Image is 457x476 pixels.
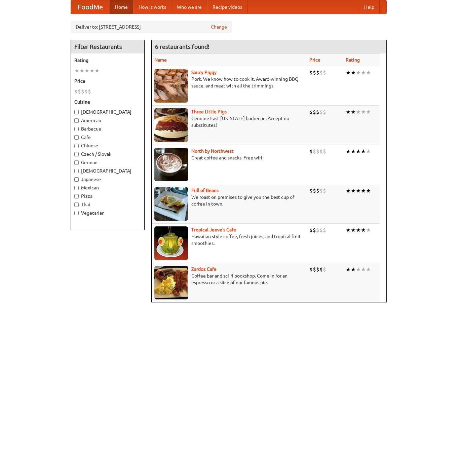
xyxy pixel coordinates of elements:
li: $ [323,148,326,155]
h5: Rating [74,57,141,64]
li: $ [319,226,323,234]
input: Vegetarian [74,211,79,215]
img: zardoz.jpg [154,266,188,299]
li: $ [88,88,91,95]
li: ★ [356,148,361,155]
li: ★ [346,69,351,76]
li: ★ [351,108,356,116]
li: ★ [89,67,94,74]
p: Pork. We know how to cook it. Award-winning BBQ sauce, and meat with all the trimmings. [154,76,304,89]
a: Recipe videos [207,0,247,14]
li: ★ [351,226,356,234]
label: [DEMOGRAPHIC_DATA] [74,109,141,115]
input: [DEMOGRAPHIC_DATA] [74,169,79,173]
input: Mexican [74,186,79,190]
label: Thai [74,201,141,208]
li: $ [313,148,316,155]
li: ★ [351,148,356,155]
input: Chinese [74,144,79,148]
p: Coffee bar and sci-fi bookshop. Come in for an espresso or a slice of our famous pie. [154,272,304,286]
label: Vegetarian [74,210,141,216]
li: $ [313,226,316,234]
li: $ [309,108,313,116]
li: $ [323,266,326,273]
img: littlepigs.jpg [154,108,188,142]
li: ★ [356,69,361,76]
p: Genuine East [US_STATE] barbecue. Accept no substitutes! [154,115,304,129]
li: $ [309,266,313,273]
li: $ [81,88,84,95]
li: ★ [346,148,351,155]
li: $ [316,69,319,76]
h4: Filter Restaurants [71,40,144,53]
li: ★ [366,108,371,116]
li: ★ [351,69,356,76]
li: ★ [366,226,371,234]
li: $ [309,187,313,194]
img: beans.jpg [154,187,188,221]
a: Rating [346,57,360,63]
li: ★ [346,266,351,273]
li: $ [323,226,326,234]
li: $ [323,108,326,116]
a: Who we are [172,0,207,14]
li: $ [309,69,313,76]
a: Tropical Jeeve's Cafe [191,227,236,232]
li: $ [319,266,323,273]
li: ★ [346,226,351,234]
a: North by Northwest [191,148,234,154]
li: ★ [361,266,366,273]
p: We roast on premises to give you the best cup of coffee in town. [154,194,304,207]
input: Thai [74,203,79,207]
label: Japanese [74,176,141,183]
li: ★ [94,67,100,74]
li: ★ [346,187,351,194]
li: ★ [356,187,361,194]
li: $ [319,69,323,76]
label: Mexican [74,184,141,191]
input: Barbecue [74,127,79,131]
li: $ [316,187,319,194]
label: Chinese [74,142,141,149]
li: ★ [74,67,79,74]
li: $ [78,88,81,95]
li: $ [319,187,323,194]
a: Home [110,0,133,14]
li: ★ [351,187,356,194]
li: $ [316,148,319,155]
b: Saucy Piggy [191,70,217,75]
p: Hawaiian style coffee, fresh juices, and tropical fruit smoothies. [154,233,304,247]
input: Cafe [74,135,79,140]
li: ★ [361,148,366,155]
a: Help [359,0,380,14]
li: $ [323,187,326,194]
li: ★ [84,67,89,74]
label: Pizza [74,193,141,199]
li: ★ [361,187,366,194]
label: German [74,159,141,166]
li: ★ [356,108,361,116]
input: Czech / Slovak [74,152,79,156]
li: $ [319,108,323,116]
li: ★ [361,108,366,116]
li: ★ [366,69,371,76]
a: Name [154,57,167,63]
a: Change [211,24,227,30]
li: $ [84,88,88,95]
li: $ [313,108,316,116]
h5: Price [74,78,141,84]
img: jeeves.jpg [154,226,188,260]
li: ★ [356,226,361,234]
a: Price [309,57,320,63]
input: Pizza [74,194,79,198]
a: Full of Beans [191,188,219,193]
li: $ [313,187,316,194]
ng-pluralize: 6 restaurants found! [155,43,210,50]
li: ★ [79,67,84,74]
li: $ [319,148,323,155]
a: FoodMe [71,0,110,14]
li: $ [74,88,78,95]
li: ★ [351,266,356,273]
